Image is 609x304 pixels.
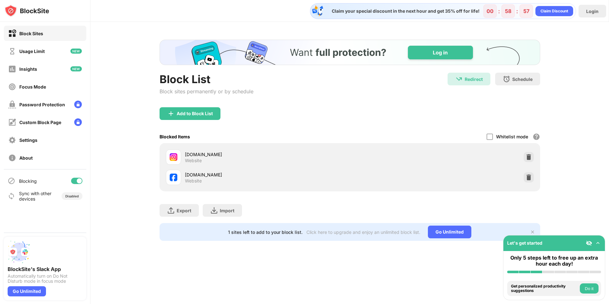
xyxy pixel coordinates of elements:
[19,178,37,184] div: Blocking
[19,120,61,125] div: Custom Block Page
[540,8,568,14] div: Claim Discount
[530,229,535,235] img: x-button.svg
[65,194,79,198] div: Disabled
[8,177,15,185] img: blocking-icon.svg
[4,4,49,17] img: logo-blocksite.svg
[586,240,592,246] img: eye-not-visible.svg
[507,240,542,246] div: Let's get started
[70,49,82,54] img: new-icon.svg
[586,9,599,14] div: Login
[328,8,480,14] div: Claim your special discount in the next hour and get 35% off for life!
[465,76,483,82] div: Redirect
[19,102,65,107] div: Password Protection
[311,5,324,17] img: specialOfferDiscount.svg
[580,283,599,294] button: Do it
[185,158,202,163] div: Website
[8,154,16,162] img: about-off.svg
[19,31,43,36] div: Block Sites
[70,66,82,71] img: new-icon.svg
[497,6,501,16] div: :
[8,266,82,272] div: BlockSite's Slack App
[160,40,540,65] iframe: Banner
[8,274,82,284] div: Automatically turn on Do Not Disturb mode in focus mode
[74,101,82,108] img: lock-menu.svg
[160,134,190,139] div: Blocked Items
[428,226,471,238] div: Go Unlimited
[185,171,350,178] div: [DOMAIN_NAME]
[160,73,253,86] div: Block List
[170,153,177,161] img: favicons
[8,30,16,37] img: block-on.svg
[19,137,37,143] div: Settings
[19,155,33,161] div: About
[8,286,46,296] div: Go Unlimited
[511,284,578,293] div: Get personalized productivity suggestions
[19,191,52,202] div: Sync with other devices
[523,8,529,14] div: 57
[185,178,202,184] div: Website
[177,111,213,116] div: Add to Block List
[306,229,420,235] div: Click here to upgrade and enjoy an unlimited block list.
[160,88,253,95] div: Block sites permanently or by schedule
[185,151,350,158] div: [DOMAIN_NAME]
[8,47,16,55] img: time-usage-off.svg
[19,66,37,72] div: Insights
[74,118,82,126] img: lock-menu.svg
[8,65,16,73] img: insights-off.svg
[228,229,303,235] div: 1 sites left to add to your block list.
[595,240,601,246] img: omni-setup-toggle.svg
[507,255,601,267] div: Only 5 steps left to free up an extra hour each day!
[177,208,191,213] div: Export
[496,134,528,139] div: Whitelist mode
[8,241,30,263] img: push-slack.svg
[8,101,16,109] img: password-protection-off.svg
[170,174,177,181] img: favicons
[8,136,16,144] img: settings-off.svg
[487,8,494,14] div: 00
[8,118,16,126] img: customize-block-page-off.svg
[515,6,520,16] div: :
[19,49,45,54] div: Usage Limit
[8,192,15,200] img: sync-icon.svg
[220,208,234,213] div: Import
[19,84,46,89] div: Focus Mode
[512,76,533,82] div: Schedule
[505,8,511,14] div: 58
[8,83,16,91] img: focus-off.svg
